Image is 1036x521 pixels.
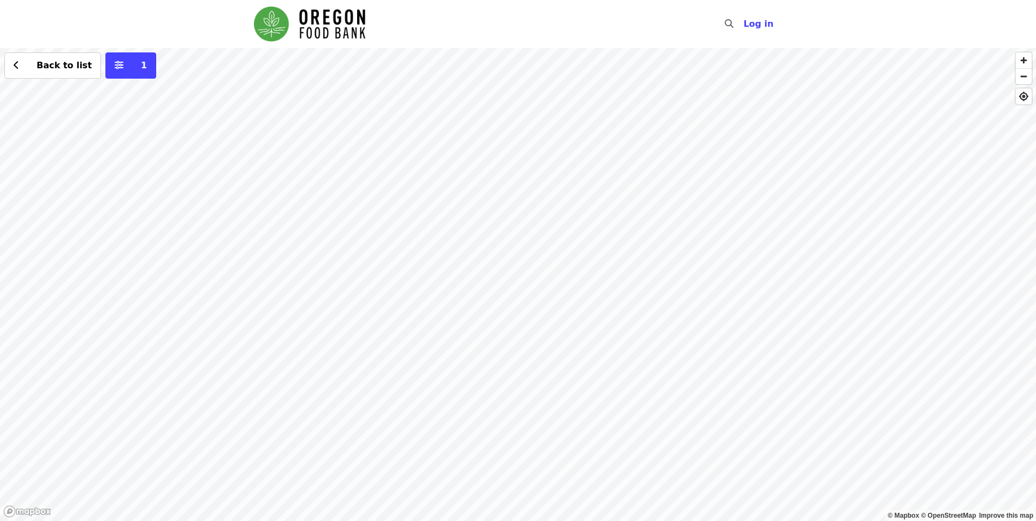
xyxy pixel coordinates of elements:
[141,60,147,70] span: 1
[725,19,733,29] i: search icon
[254,7,365,42] img: Oregon Food Bank - Home
[740,11,749,37] input: Search
[14,60,19,70] i: chevron-left icon
[105,52,156,79] button: More filters (1 selected)
[735,13,782,35] button: Log in
[979,512,1033,519] a: Map feedback
[743,19,773,29] span: Log in
[115,60,123,70] i: sliders-h icon
[1016,52,1032,68] button: Zoom In
[888,512,920,519] a: Mapbox
[3,505,51,518] a: Mapbox logo
[1016,68,1032,84] button: Zoom Out
[921,512,976,519] a: OpenStreetMap
[1016,88,1032,104] button: Find My Location
[4,52,101,79] button: Back to list
[37,60,92,70] span: Back to list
